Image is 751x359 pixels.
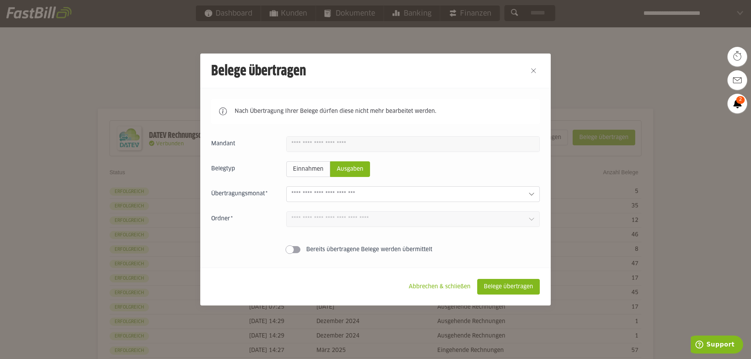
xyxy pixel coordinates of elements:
[728,94,747,113] a: 2
[691,336,743,355] iframe: Öffnet ein Widget, in dem Sie weitere Informationen finden
[286,161,330,177] sl-radio-button: Einnahmen
[477,279,540,295] sl-button: Belege übertragen
[330,161,370,177] sl-radio-button: Ausgaben
[211,246,540,254] sl-switch: Bereits übertragene Belege werden übermittelt
[402,279,477,295] sl-button: Abbrechen & schließen
[736,96,745,104] span: 2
